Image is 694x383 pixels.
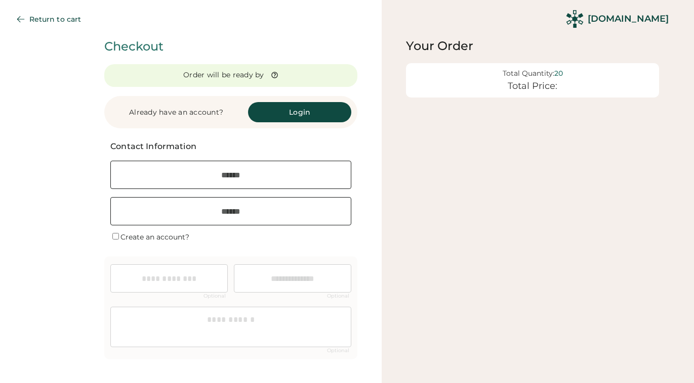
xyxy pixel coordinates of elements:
div: Checkout [104,38,357,55]
div: Contact Information [110,140,341,153]
button: Login [248,102,351,122]
div: Optional [325,294,351,299]
div: Total Quantity: [503,69,554,78]
div: Order will be ready by [183,70,264,80]
button: Return to cart [8,9,93,29]
div: Total Price: [508,81,557,92]
div: Your Order [406,38,659,54]
label: Create an account? [120,232,189,242]
div: Already have an account? [110,108,242,118]
div: 20 [554,69,563,78]
img: Rendered Logo - Screens [566,10,584,28]
div: [DOMAIN_NAME] [588,13,669,25]
div: Optional [201,294,228,299]
div: Optional [325,348,351,353]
